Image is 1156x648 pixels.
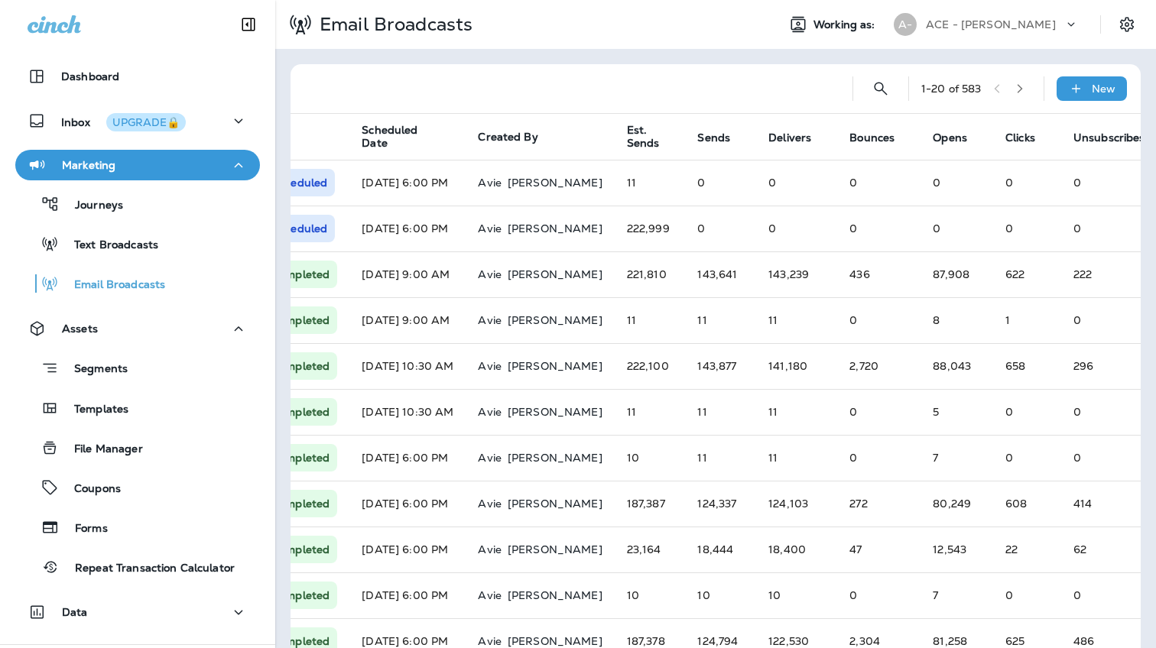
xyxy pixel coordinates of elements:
[271,450,330,465] p: Completed
[756,160,837,206] td: 0
[15,352,260,384] button: Segments
[756,435,837,481] td: 11
[933,313,940,327] span: Open rate:73% (Opens/Sends)
[756,481,837,526] td: 124,103
[271,221,327,236] p: Scheduled
[837,526,921,572] td: 47
[349,572,466,618] td: [DATE] 6:00 PM
[1005,176,1013,190] span: 0
[615,526,686,572] td: 23,164
[756,389,837,435] td: 11
[697,131,730,144] span: Sends
[1073,131,1145,144] span: Unsubscribes
[685,481,756,526] td: 124,337
[508,635,602,647] p: [PERSON_NAME]
[60,562,235,576] p: Repeat Transaction Calculator
[15,313,260,344] button: Assets
[756,343,837,389] td: 141,180
[813,18,878,31] span: Working as:
[615,160,686,206] td: 11
[933,405,939,419] span: Open rate:45% (Opens/Sends)
[933,131,987,144] span: Opens
[1005,313,1010,327] span: Click rate:13% (Clicks/Opens)
[349,297,466,343] td: [DATE] 9:00 AM
[478,314,502,326] p: Avie
[271,175,327,190] p: Scheduled
[768,131,831,144] span: Delivers
[508,452,602,464] p: [PERSON_NAME]
[508,222,602,235] p: [PERSON_NAME]
[59,482,121,497] p: Coupons
[615,572,686,618] td: 10
[1005,543,1018,556] span: Click rate:0% (Clicks/Opens)
[1005,451,1013,465] span: 0
[1092,83,1115,95] p: New
[1005,222,1013,235] span: 0
[60,199,123,213] p: Journeys
[508,543,602,556] p: [PERSON_NAME]
[768,131,811,144] span: Delivers
[15,432,260,464] button: File Manager
[271,313,330,328] p: Completed
[1005,359,1025,373] span: Click rate:1% (Clicks/Opens)
[615,297,686,343] td: 11
[627,124,680,150] span: Est. Sends
[62,606,88,618] p: Data
[756,251,837,297] td: 143,239
[1005,497,1027,510] span: Click rate:1% (Clicks/Opens)
[1005,131,1055,144] span: Clicks
[15,597,260,627] button: Data
[508,589,602,601] p: [PERSON_NAME]
[933,267,969,281] span: Open rate:61% (Opens/Sends)
[62,322,98,335] p: Assets
[15,105,260,136] button: InboxUPGRADE🔒
[685,251,756,297] td: 143,641
[933,222,940,235] span: 0
[685,526,756,572] td: 18,444
[615,481,686,526] td: 187,387
[837,343,921,389] td: 2,720
[837,389,921,435] td: 0
[478,452,502,464] p: Avie
[685,435,756,481] td: 11
[478,360,502,372] p: Avie
[1005,588,1013,602] span: 0
[1005,267,1024,281] span: Click rate:1% (Clicks/Opens)
[685,160,756,206] td: 0
[271,496,330,511] p: Completed
[478,589,502,601] p: Avie
[615,206,686,251] td: 222,999
[508,268,602,280] p: [PERSON_NAME]
[615,435,686,481] td: 10
[478,177,502,189] p: Avie
[933,131,967,144] span: Opens
[1005,131,1035,144] span: Clicks
[478,268,502,280] p: Avie
[756,572,837,618] td: 10
[59,442,143,457] p: File Manager
[349,343,466,389] td: [DATE] 10:30 AM
[508,177,602,189] p: [PERSON_NAME]
[62,159,115,171] p: Marketing
[933,497,971,510] span: Open rate:65% (Opens/Sends)
[1005,634,1024,648] span: Click rate:1% (Clicks/Opens)
[685,343,756,389] td: 143,877
[61,113,186,129] p: Inbox
[837,160,921,206] td: 0
[921,83,982,95] div: 1 - 20 of 583
[59,403,128,417] p: Templates
[685,572,756,618] td: 10
[15,150,260,180] button: Marketing
[837,481,921,526] td: 272
[349,206,466,251] td: [DATE] 6:00 PM
[837,572,921,618] td: 0
[837,251,921,297] td: 436
[478,635,502,647] p: Avie
[894,13,917,36] div: A-
[478,543,502,556] p: Avie
[349,526,466,572] td: [DATE] 6:00 PM
[865,73,896,104] button: Search Email Broadcasts
[227,9,270,40] button: Collapse Sidebar
[15,267,260,300] button: Email Broadcasts
[106,113,186,131] button: UPGRADE🔒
